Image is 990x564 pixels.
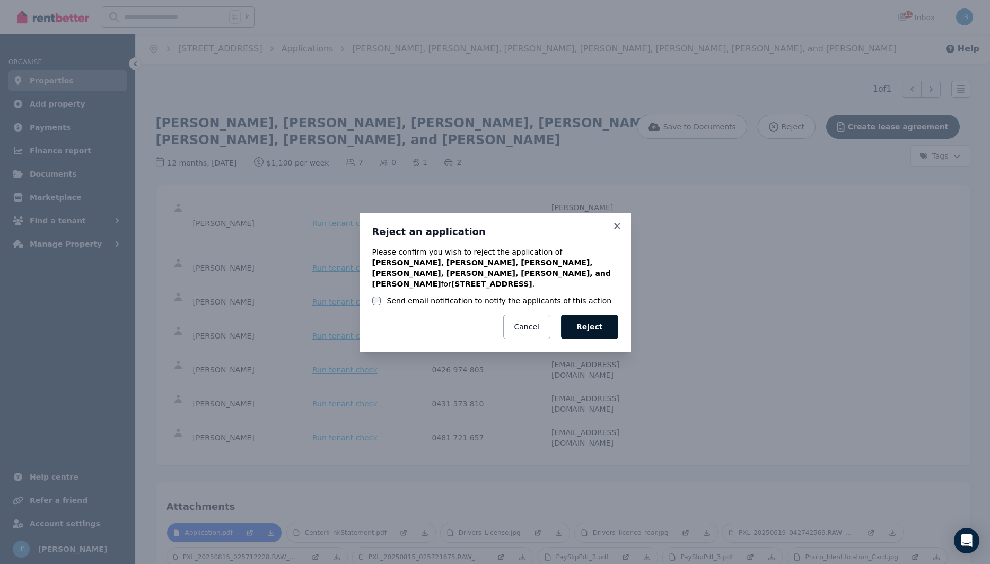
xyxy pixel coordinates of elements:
[503,315,550,339] button: Cancel
[372,225,618,238] h3: Reject an application
[451,280,532,288] b: [STREET_ADDRESS]
[387,296,612,306] label: Send email notification to notify the applicants of this action
[372,247,618,289] p: Please confirm you wish to reject the application of for .
[561,315,618,339] button: Reject
[954,528,979,553] div: Open Intercom Messenger
[372,258,611,288] b: [PERSON_NAME], [PERSON_NAME], [PERSON_NAME], [PERSON_NAME], [PERSON_NAME], [PERSON_NAME], and [PE...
